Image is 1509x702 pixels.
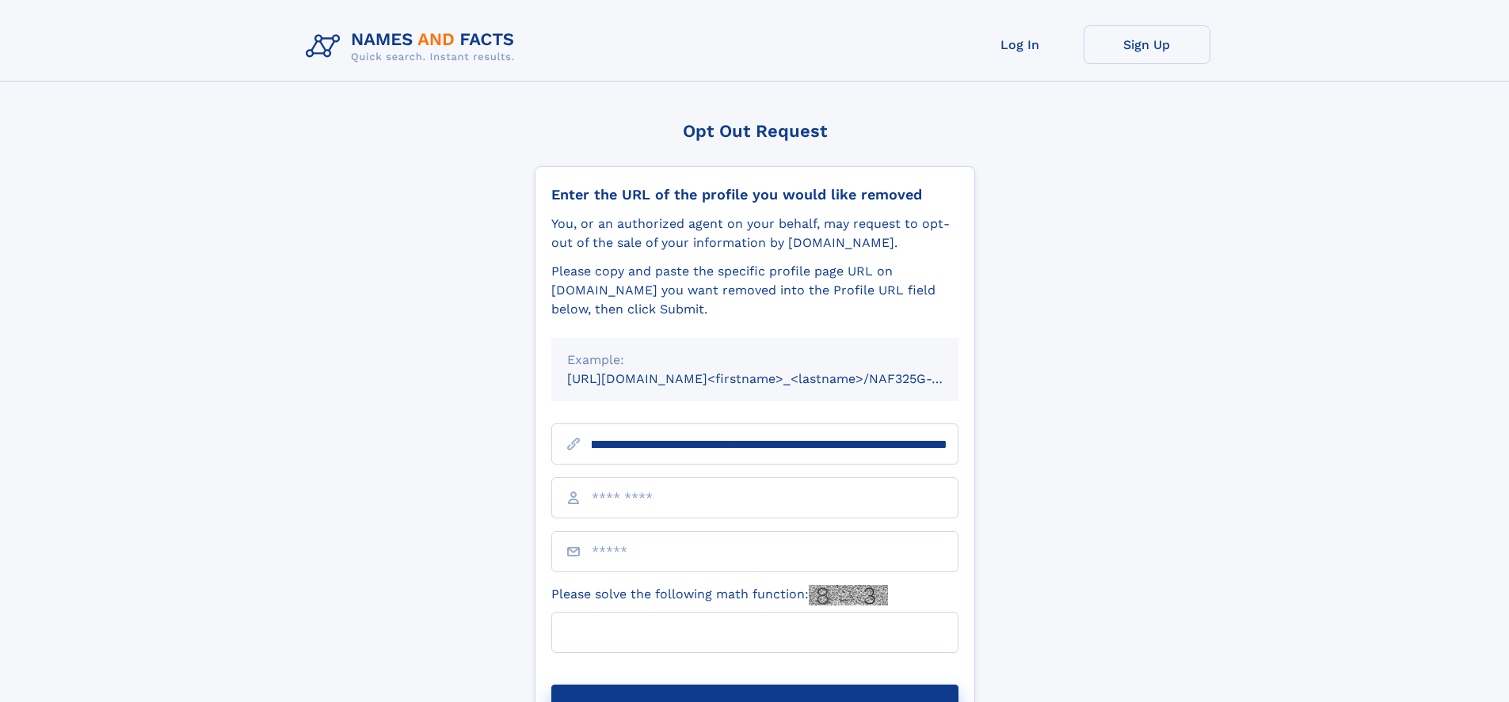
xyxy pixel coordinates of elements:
[957,25,1084,64] a: Log In
[1084,25,1210,64] a: Sign Up
[567,371,989,386] small: [URL][DOMAIN_NAME]<firstname>_<lastname>/NAF325G-xxxxxxxx
[551,186,958,203] div: Enter the URL of the profile you would like removed
[535,121,975,141] div: Opt Out Request
[551,214,958,252] div: You, or an authorized agent on your behalf, may request to opt-out of the sale of your informatio...
[299,25,528,68] img: Logo Names and Facts
[551,585,888,605] label: Please solve the following math function:
[567,351,943,370] div: Example:
[551,262,958,319] div: Please copy and paste the specific profile page URL on [DOMAIN_NAME] you want removed into the Pr...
